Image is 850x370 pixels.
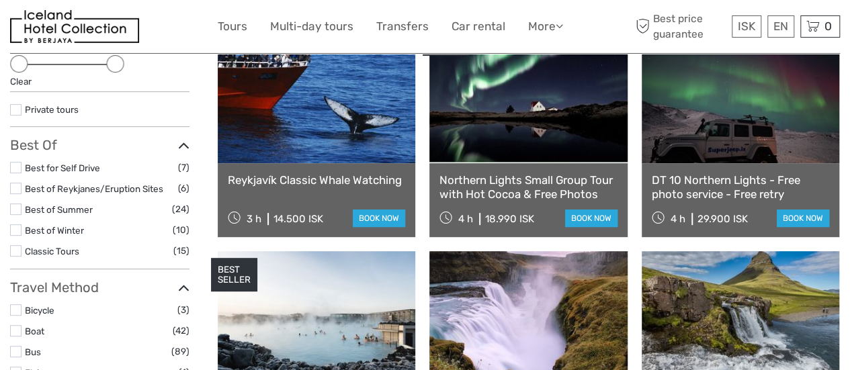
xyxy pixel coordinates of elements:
[178,160,189,175] span: (7)
[632,11,728,41] span: Best price guarantee
[228,173,405,187] a: Reykjavík Classic Whale Watching
[652,173,829,201] a: DT 10 Northern Lights - Free photo service - Free retry
[10,10,139,43] img: 481-8f989b07-3259-4bb0-90ed-3da368179bdc_logo_small.jpg
[273,213,323,225] div: 14.500 ISK
[565,210,618,227] a: book now
[25,225,84,236] a: Best of Winter
[452,17,505,36] a: Car rental
[172,201,189,217] span: (24)
[270,17,353,36] a: Multi-day tours
[822,19,834,33] span: 0
[25,163,100,173] a: Best for Self Drive
[10,279,189,295] h3: Travel Method
[25,246,79,257] a: Classic Tours
[25,346,41,357] a: Bus
[10,137,189,153] h3: Best Of
[178,181,189,196] span: (6)
[671,213,685,225] span: 4 h
[10,75,189,88] div: Clear
[353,210,405,227] a: book now
[767,15,794,38] div: EN
[19,24,152,34] p: We're away right now. Please check back later!
[697,213,748,225] div: 29.900 ISK
[25,305,54,316] a: Bicycle
[777,210,829,227] a: book now
[173,222,189,238] span: (10)
[25,326,44,336] a: Boat
[218,17,247,36] a: Tours
[376,17,429,36] a: Transfers
[25,183,163,194] a: Best of Reykjanes/Eruption Sites
[173,323,189,338] span: (42)
[177,302,189,318] span: (3)
[439,173,617,201] a: Northern Lights Small Group Tour with Hot Cocoa & Free Photos
[528,17,563,36] a: More
[173,243,189,259] span: (15)
[171,344,189,359] span: (89)
[25,204,93,215] a: Best of Summer
[738,19,755,33] span: ISK
[211,258,257,291] div: BEST SELLER
[485,213,534,225] div: 18.990 ISK
[247,213,261,225] span: 3 h
[458,213,473,225] span: 4 h
[25,104,79,115] a: Private tours
[155,21,171,37] button: Open LiveChat chat widget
